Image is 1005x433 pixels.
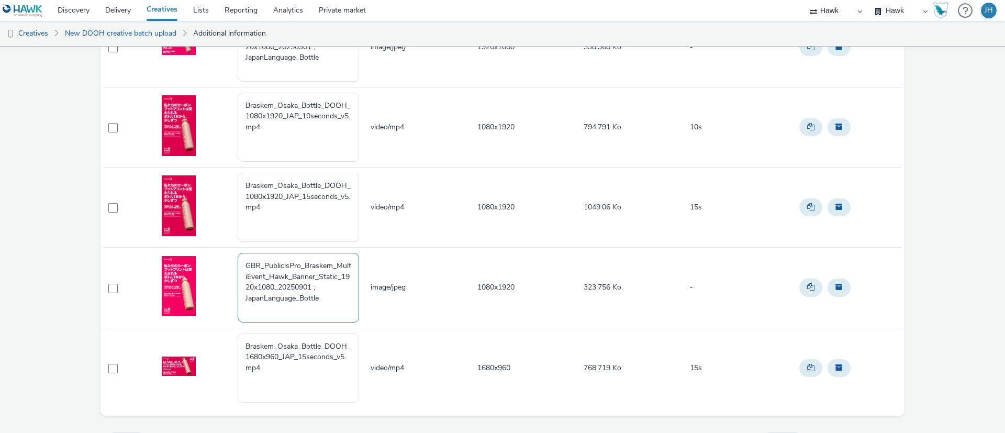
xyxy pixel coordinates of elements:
div: Archive [825,116,853,139]
span: video/mp4 [371,122,404,132]
a: Hawk Academy [933,2,953,19]
span: video/mp4 [371,202,404,212]
div: Duplicate [797,116,825,139]
span: 15s [690,202,702,212]
textarea: Braskem_Osaka_Bottle_DOOH_1080x1920_JAP_10seconds_v5.mp4 [238,93,359,162]
textarea: Braskem_Osaka_Bottle_DOOH_1080x1920_JAP_15seconds_v5.mp4 [238,173,359,242]
span: 1080x1920 [477,282,515,292]
span: image/jpeg [371,282,406,292]
div: Archive [825,357,853,380]
div: Archive [825,276,853,299]
img: Preview [162,256,196,317]
span: 10s [690,122,702,132]
span: video/mp4 [371,363,404,373]
div: Duplicate [797,36,825,59]
textarea: GBR_PublicisPro_Braskem_MultiEvent_Hawk_Banner_Static_1920x1080_20250901 ; JapanLanguage_Bottle [238,253,359,322]
img: undefined Logo [3,4,43,17]
div: Duplicate [797,357,825,380]
div: Archive [825,196,853,219]
span: 323.756 Ko [584,282,621,292]
span: 338.368 Ko [584,42,621,52]
span: 1049.06 Ko [584,202,621,212]
span: 1920x1080 [477,42,515,52]
span: 15s [690,363,702,373]
img: Preview [162,95,196,156]
a: Additional information [188,21,271,46]
span: - [690,42,693,52]
span: 1080x1920 [477,122,515,132]
div: Duplicate [797,196,825,219]
span: 768.719 Ko [584,363,621,373]
img: Preview [162,357,196,376]
span: 1080x1920 [477,202,515,212]
div: Archive [825,36,853,59]
div: Duplicate [797,276,825,299]
img: dooh [5,29,16,39]
textarea: Braskem_Osaka_Bottle_DOOH_1680x960_JAP_15seconds_v5.mp4 [238,334,359,403]
textarea: GBR_PublicisPro_Braskem_MultiEvent_Hawk_Banner_Static_1920x1080_20250901 ; JapanLanguage_Bottle [238,13,359,82]
span: 1680x960 [477,363,510,373]
img: Preview [162,175,196,236]
span: 794.791 Ko [584,122,621,132]
span: - [690,282,693,292]
img: Hawk Academy [933,2,948,19]
div: JH [985,3,993,18]
span: image/jpeg [371,42,406,52]
a: New DOOH creative batch upload [60,21,182,46]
